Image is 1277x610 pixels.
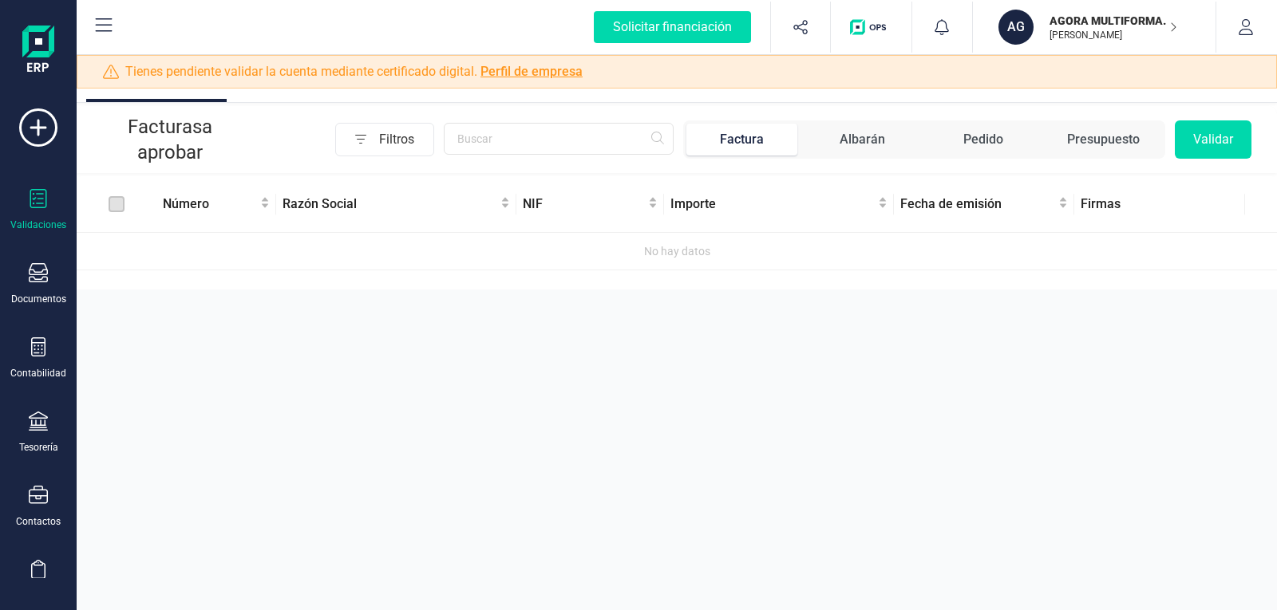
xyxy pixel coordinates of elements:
[11,293,66,305] div: Documentos
[1067,130,1140,149] div: Presupuesto
[163,195,257,214] span: Número
[335,123,434,156] button: Filtros
[1050,13,1177,29] p: AGORA MULTIFORMACION SL
[998,10,1034,45] div: AG
[1050,29,1177,41] p: [PERSON_NAME]
[283,195,497,214] span: Razón Social
[10,218,66,231] div: Validaciones
[720,130,764,149] div: Factura
[480,64,583,79] a: Perfil de empresa
[22,26,54,77] img: Logo Finanedi
[670,195,876,214] span: Importe
[125,62,583,81] span: Tienes pendiente validar la cuenta mediante certificado digital.
[19,441,58,454] div: Tesorería
[575,2,770,53] button: Solicitar financiación
[840,130,885,149] div: Albarán
[900,195,1055,214] span: Fecha de emisión
[379,124,433,155] span: Filtros
[963,130,1003,149] div: Pedido
[83,242,1271,260] div: No hay datos
[444,123,674,155] input: Buscar
[594,11,751,43] div: Solicitar financiación
[523,195,645,214] span: NIF
[1175,120,1251,159] button: Validar
[1074,176,1245,233] th: Firmas
[850,19,892,35] img: Logo de OPS
[16,515,61,528] div: Contactos
[840,2,902,53] button: Logo de OPS
[992,2,1196,53] button: AGAGORA MULTIFORMACION SL[PERSON_NAME]
[102,114,238,165] p: Facturas a aprobar
[10,367,66,380] div: Contabilidad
